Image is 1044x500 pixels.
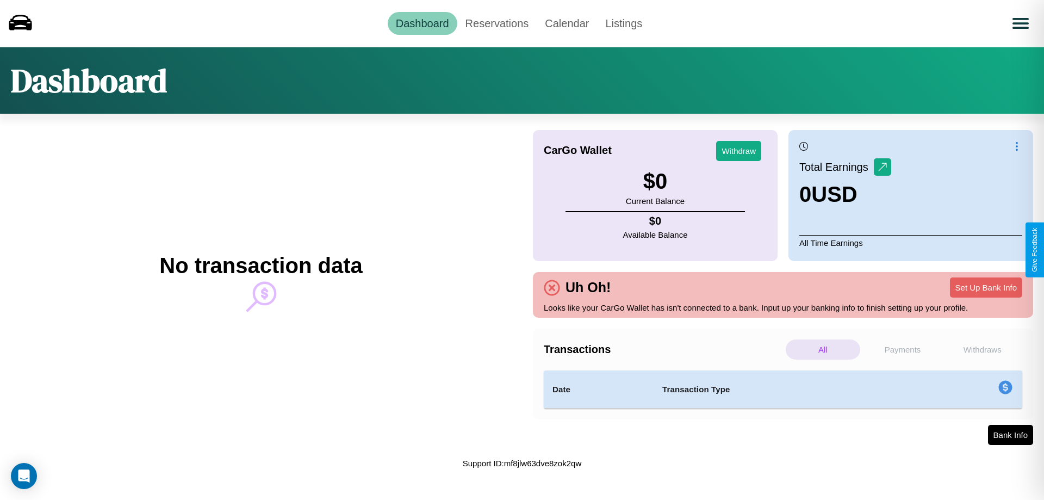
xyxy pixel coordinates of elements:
button: Set Up Bank Info [950,277,1022,298]
p: All [786,339,860,360]
h4: Uh Oh! [560,280,616,295]
a: Reservations [457,12,537,35]
button: Bank Info [988,425,1033,445]
p: All Time Earnings [799,235,1022,250]
p: Support ID: mf8jlw63dve8zok2qw [463,456,581,471]
p: Current Balance [626,194,685,208]
h2: No transaction data [159,254,362,278]
p: Payments [866,339,940,360]
h4: Transactions [544,343,783,356]
div: Give Feedback [1031,228,1039,272]
a: Dashboard [388,12,457,35]
div: Open Intercom Messenger [11,463,37,489]
table: simple table [544,371,1022,409]
h3: $ 0 [626,169,685,194]
a: Calendar [537,12,597,35]
a: Listings [597,12,650,35]
p: Withdraws [945,339,1020,360]
p: Available Balance [623,227,688,242]
h4: Transaction Type [662,383,909,396]
button: Open menu [1005,8,1036,39]
h4: Date [552,383,645,396]
h1: Dashboard [11,58,167,103]
h3: 0 USD [799,182,891,207]
h4: $ 0 [623,215,688,227]
p: Looks like your CarGo Wallet has isn't connected to a bank. Input up your banking info to finish ... [544,300,1022,315]
p: Total Earnings [799,157,874,177]
button: Withdraw [716,141,761,161]
h4: CarGo Wallet [544,144,612,157]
